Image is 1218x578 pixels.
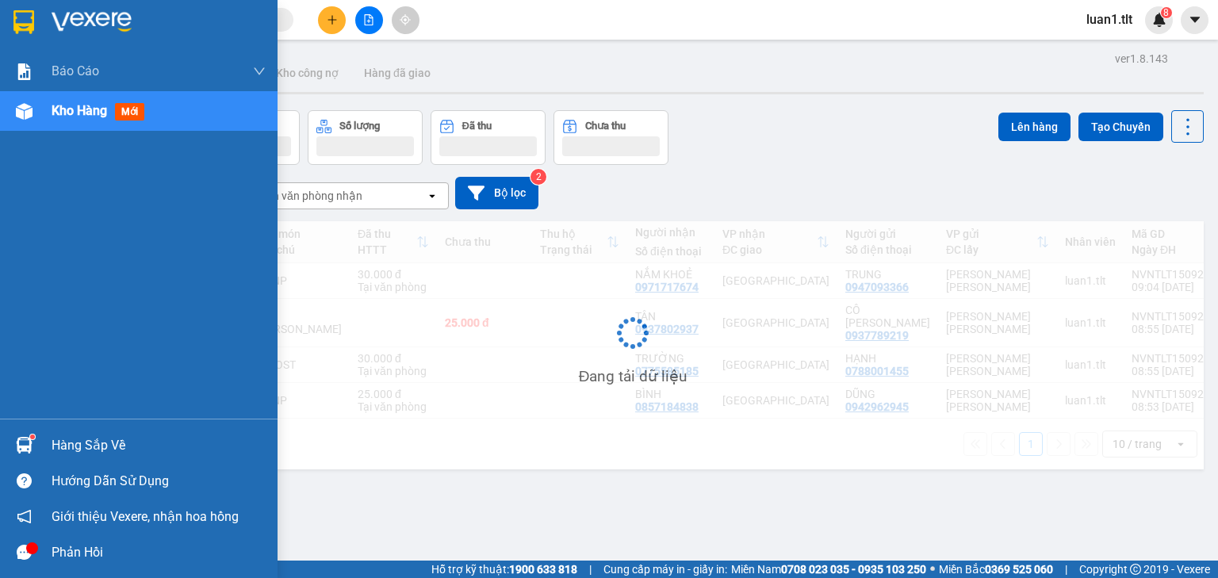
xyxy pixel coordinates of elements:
[263,54,351,92] button: Kho công nợ
[16,437,33,454] img: warehouse-icon
[1115,50,1168,67] div: ver 1.8.143
[553,110,668,165] button: Chưa thu
[603,561,727,578] span: Cung cấp máy in - giấy in:
[392,6,419,34] button: aim
[400,14,411,25] span: aim
[731,561,926,578] span: Miền Nam
[13,10,34,34] img: logo-vxr
[52,507,239,526] span: Giới thiệu Vexere, nhận hoa hồng
[509,563,577,576] strong: 1900 633 818
[52,61,99,81] span: Báo cáo
[17,509,32,524] span: notification
[355,6,383,34] button: file-add
[589,561,592,578] span: |
[1074,10,1145,29] span: luan1.tlt
[16,63,33,80] img: solution-icon
[363,14,374,25] span: file-add
[431,561,577,578] span: Hỗ trợ kỹ thuật:
[985,563,1053,576] strong: 0369 525 060
[52,469,266,493] div: Hướng dẫn sử dụng
[585,121,626,132] div: Chưa thu
[17,545,32,560] span: message
[1152,13,1166,27] img: icon-new-feature
[431,110,546,165] button: Đã thu
[17,473,32,488] span: question-circle
[318,6,346,34] button: plus
[1188,13,1202,27] span: caret-down
[781,563,926,576] strong: 0708 023 035 - 0935 103 250
[1181,6,1208,34] button: caret-down
[939,561,1053,578] span: Miền Bắc
[426,189,439,202] svg: open
[52,541,266,565] div: Phản hồi
[339,121,380,132] div: Số lượng
[308,110,423,165] button: Số lượng
[327,14,338,25] span: plus
[1078,113,1163,141] button: Tạo Chuyến
[253,188,362,204] div: Chọn văn phòng nhận
[253,65,266,78] span: down
[52,103,107,118] span: Kho hàng
[52,434,266,457] div: Hàng sắp về
[455,177,538,209] button: Bộ lọc
[530,169,546,185] sup: 2
[16,103,33,120] img: warehouse-icon
[115,103,144,121] span: mới
[1065,561,1067,578] span: |
[930,566,935,572] span: ⚪️
[998,113,1071,141] button: Lên hàng
[1130,564,1141,575] span: copyright
[1163,7,1169,18] span: 8
[351,54,443,92] button: Hàng đã giao
[579,365,688,389] div: Đang tải dữ liệu
[462,121,492,132] div: Đã thu
[1161,7,1172,18] sup: 8
[30,434,35,439] sup: 1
